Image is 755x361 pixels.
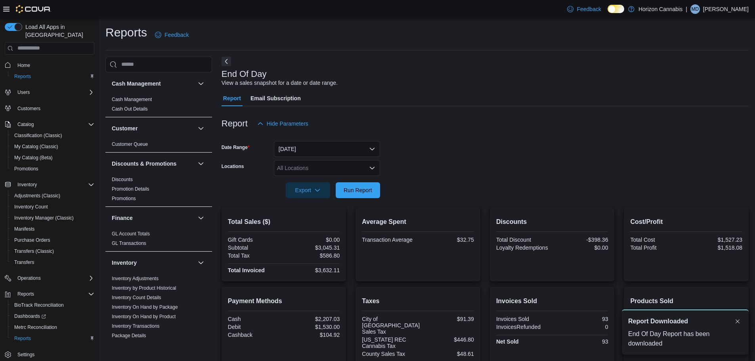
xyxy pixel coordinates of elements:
[8,130,97,141] button: Classification (Classic)
[164,31,189,39] span: Feedback
[703,4,749,14] p: [PERSON_NAME]
[286,182,330,198] button: Export
[222,144,250,151] label: Date Range
[423,316,474,322] div: $91.39
[554,338,608,345] div: 93
[11,334,94,343] span: Reports
[628,329,742,348] div: End Of Day Report has been downloaded
[8,235,97,246] button: Purchase Orders
[112,186,149,192] a: Promotion Details
[17,291,34,297] span: Reports
[11,224,38,234] a: Manifests
[8,311,97,322] a: Dashboards
[11,131,65,140] a: Classification (Classic)
[222,163,244,170] label: Locations
[105,25,147,40] h1: Reports
[112,97,152,102] a: Cash Management
[344,186,372,194] span: Run Report
[112,96,152,103] span: Cash Management
[496,296,608,306] h2: Invoices Sold
[250,90,301,106] span: Email Subscription
[196,124,206,133] button: Customer
[112,231,150,237] span: GL Account Totals
[692,4,699,14] span: MD
[17,89,30,96] span: Users
[564,1,604,17] a: Feedback
[14,193,60,199] span: Adjustments (Classic)
[112,214,133,222] h3: Finance
[285,237,340,243] div: $0.00
[14,73,31,80] span: Reports
[112,304,178,310] a: Inventory On Hand by Package
[420,336,474,343] div: $446.80
[11,258,37,267] a: Transfers
[11,164,94,174] span: Promotions
[690,4,700,14] div: Morgan Dean
[630,237,684,243] div: Total Cost
[112,295,161,300] a: Inventory Count Details
[285,267,340,273] div: $3,632.11
[17,62,30,69] span: Home
[336,182,380,198] button: Run Report
[2,87,97,98] button: Users
[105,95,212,117] div: Cash Management
[112,259,137,267] h3: Inventory
[228,252,282,259] div: Total Tax
[362,351,416,357] div: County Sales Tax
[14,289,94,299] span: Reports
[228,267,265,273] strong: Total Invoiced
[267,120,308,128] span: Hide Parameters
[14,155,53,161] span: My Catalog (Beta)
[630,244,684,251] div: Total Profit
[554,244,608,251] div: $0.00
[112,240,146,246] span: GL Transactions
[285,324,340,330] div: $1,530.00
[14,289,37,299] button: Reports
[228,316,282,322] div: Cash
[196,213,206,223] button: Finance
[14,132,62,139] span: Classification (Classic)
[112,177,133,182] a: Discounts
[577,5,601,13] span: Feedback
[11,235,54,245] a: Purchase Orders
[222,69,267,79] h3: End Of Day
[222,57,231,66] button: Next
[291,182,325,198] span: Export
[112,195,136,202] span: Promotions
[196,258,206,267] button: Inventory
[105,229,212,251] div: Finance
[11,246,57,256] a: Transfers (Classic)
[285,252,340,259] div: $586.80
[2,179,97,190] button: Inventory
[112,294,161,301] span: Inventory Count Details
[8,163,97,174] button: Promotions
[112,332,146,339] span: Package Details
[11,213,77,223] a: Inventory Manager (Classic)
[222,79,338,87] div: View a sales snapshot for a date or date range.
[274,141,380,157] button: [DATE]
[17,121,34,128] span: Catalog
[2,119,97,130] button: Catalog
[17,275,41,281] span: Operations
[608,5,624,13] input: Dark Mode
[112,276,159,281] a: Inventory Adjustments
[688,244,742,251] div: $1,518.08
[8,212,97,223] button: Inventory Manager (Classic)
[496,338,519,345] strong: Net Sold
[22,23,94,39] span: Load All Apps in [GEOGRAPHIC_DATA]
[496,324,550,330] div: InvoicesRefunded
[11,311,49,321] a: Dashboards
[11,300,67,310] a: BioTrack Reconciliation
[14,302,64,308] span: BioTrack Reconciliation
[14,60,94,70] span: Home
[14,273,94,283] span: Operations
[112,275,159,282] span: Inventory Adjustments
[14,120,94,129] span: Catalog
[11,202,51,212] a: Inventory Count
[11,142,61,151] a: My Catalog (Classic)
[16,5,51,13] img: Cova
[8,71,97,82] button: Reports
